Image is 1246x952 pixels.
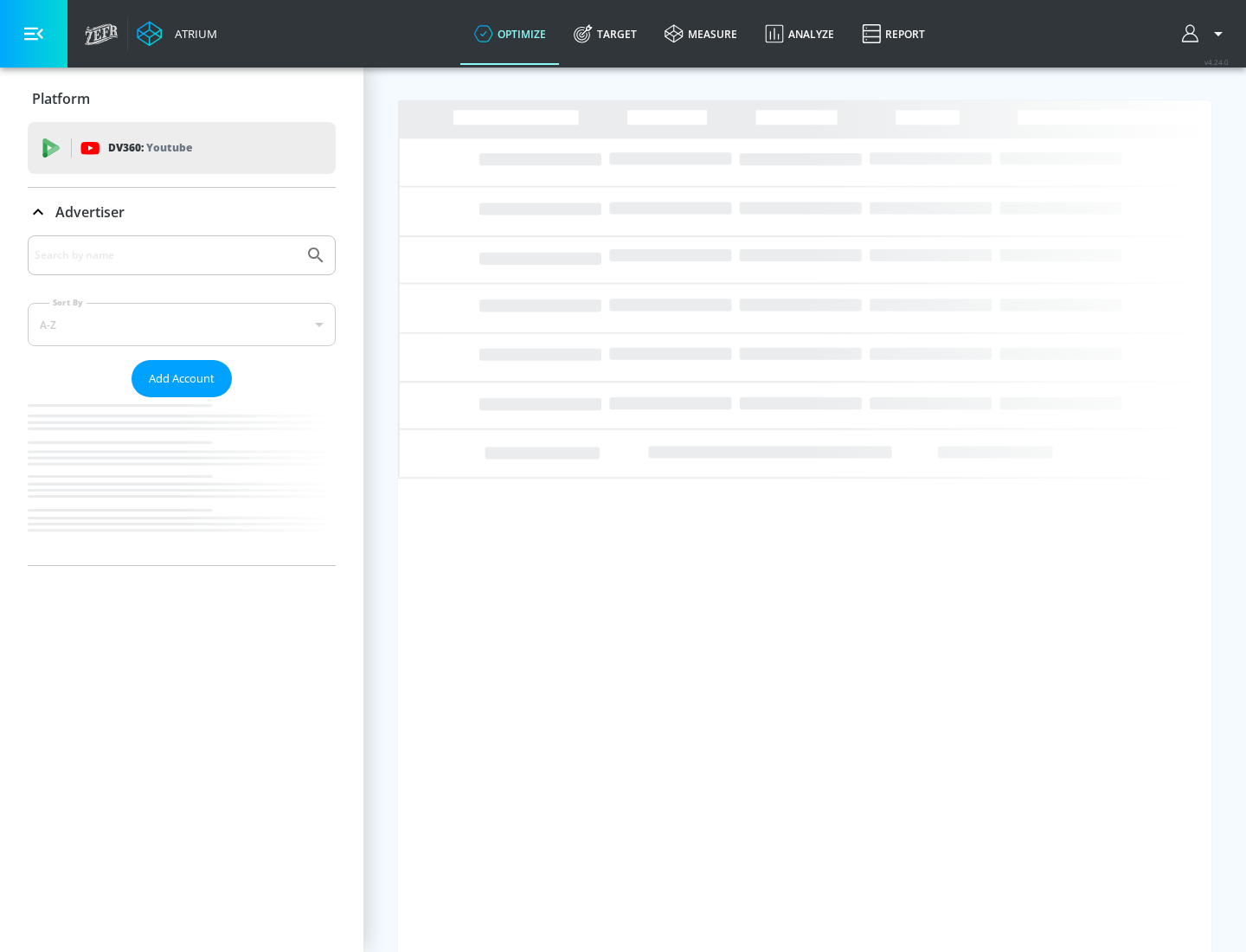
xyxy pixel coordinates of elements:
[137,21,217,47] a: Atrium
[149,369,215,389] span: Add Account
[168,26,217,42] div: Atrium
[28,303,336,346] div: A-Z
[146,138,192,157] p: Youtube
[132,360,232,397] button: Add Account
[651,3,751,65] a: measure
[28,188,336,236] div: Advertiser
[49,297,87,308] label: Sort By
[108,138,192,158] p: DV360:
[32,89,90,108] p: Platform
[35,244,297,267] input: Search by name
[28,235,336,565] div: Advertiser
[1204,57,1229,67] span: v 4.24.0
[560,3,651,65] a: Target
[751,3,848,65] a: Analyze
[848,3,939,65] a: Report
[28,74,336,123] div: Platform
[55,203,125,222] p: Advertiser
[28,397,336,565] nav: list of Advertiser
[460,3,560,65] a: optimize
[28,122,336,174] div: DV360: Youtube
